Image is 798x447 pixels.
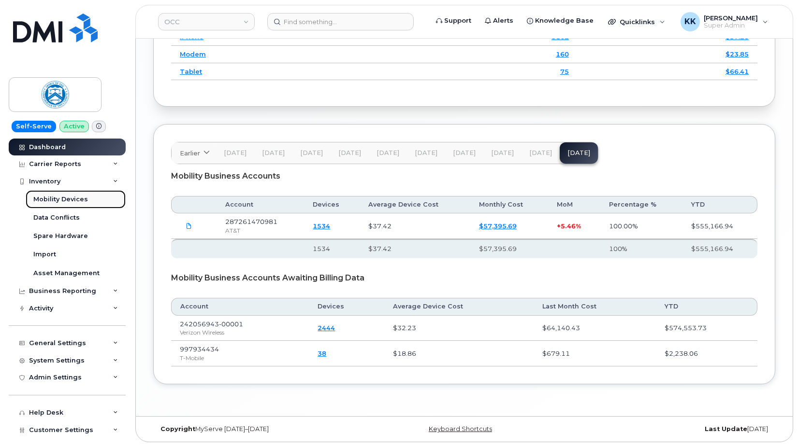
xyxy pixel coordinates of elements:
[534,316,656,341] td: $64,140.43
[180,354,204,362] span: T-Mobile
[561,222,581,230] span: 5.46%
[656,316,757,341] td: $574,553.73
[600,213,682,239] td: 100.00%
[470,196,548,213] th: Monthly Cost
[493,16,513,26] span: Alerts
[429,425,492,433] a: Keyboard Shortcuts
[725,50,749,58] a: $23.85
[682,213,757,239] td: $555,166.94
[556,50,569,58] a: 160
[309,298,384,315] th: Devices
[756,405,791,440] iframe: Messenger Launcher
[557,222,561,230] span: +
[682,196,757,213] th: YTD
[180,218,198,235] a: OCC.287261470981_20250914_F.pdf
[172,142,216,164] a: Earlier
[429,11,478,30] a: Support
[600,196,682,213] th: Percentage %
[217,196,305,213] th: Account
[180,345,219,353] span: 997934434
[171,164,757,188] div: Mobility Business Accounts
[225,227,240,234] span: AT&T
[225,218,277,225] span: 287261470981
[304,196,360,213] th: Devices
[548,196,601,213] th: MoM
[560,68,569,75] a: 75
[158,13,255,30] a: OCC
[338,149,361,157] span: [DATE]
[304,239,360,258] th: 1534
[267,13,414,30] input: Find something...
[529,149,552,157] span: [DATE]
[171,266,757,290] div: Mobility Business Accounts Awaiting Billing Data
[180,50,206,58] a: Modem
[313,222,330,230] a: 1534
[377,149,399,157] span: [DATE]
[360,213,470,239] td: $37.42
[601,12,672,31] div: Quicklinks
[656,298,757,315] th: YTD
[384,341,534,366] td: $18.86
[568,425,775,433] div: [DATE]
[300,149,323,157] span: [DATE]
[180,68,202,75] a: Tablet
[725,68,749,75] a: $66.41
[705,425,747,433] strong: Last Update
[171,298,309,315] th: Account
[656,341,757,366] td: $2,238.06
[180,329,224,336] span: Verizon Wireless
[682,239,757,258] th: $555,166.94
[534,341,656,366] td: $679.11
[534,298,656,315] th: Last Month Cost
[684,16,696,28] span: KK
[704,22,758,29] span: Super Admin
[478,11,520,30] a: Alerts
[444,16,471,26] span: Support
[224,149,247,157] span: [DATE]
[360,239,470,258] th: $37.42
[360,196,470,213] th: Average Device Cost
[415,149,437,157] span: [DATE]
[620,18,655,26] span: Quicklinks
[384,316,534,341] td: $32.23
[479,222,517,230] a: $57,395.69
[384,298,534,315] th: Average Device Cost
[491,149,514,157] span: [DATE]
[535,16,594,26] span: Knowledge Base
[180,320,243,328] span: 242056943-00001
[674,12,775,31] div: Kristin Kammer-Grossman
[180,149,200,158] span: Earlier
[453,149,476,157] span: [DATE]
[318,349,326,357] a: 38
[520,11,600,30] a: Knowledge Base
[704,14,758,22] span: [PERSON_NAME]
[160,425,195,433] strong: Copyright
[470,239,548,258] th: $57,395.69
[600,239,682,258] th: 100%
[318,324,335,332] a: 2444
[262,149,285,157] span: [DATE]
[153,425,361,433] div: MyServe [DATE]–[DATE]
